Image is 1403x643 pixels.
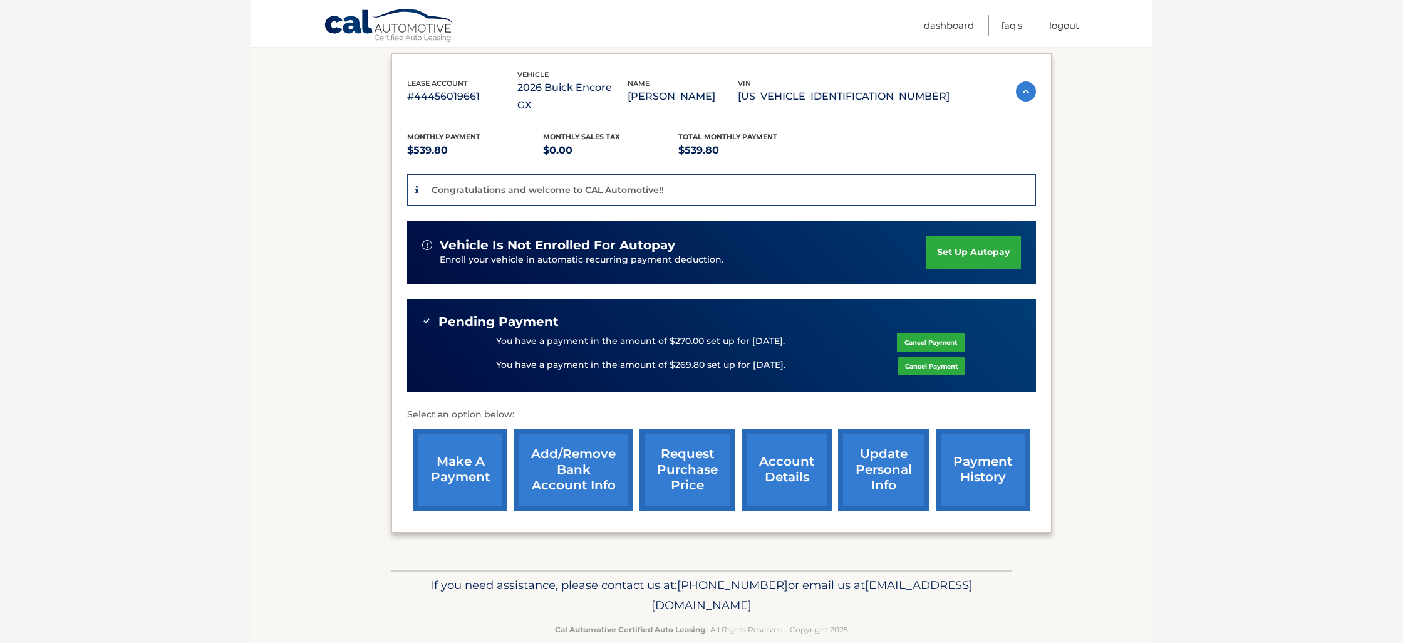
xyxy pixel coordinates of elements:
img: check-green.svg [422,316,431,325]
a: Add/Remove bank account info [514,429,633,511]
a: payment history [936,429,1030,511]
p: - All Rights Reserved - Copyright 2025 [400,623,1003,636]
a: request purchase price [639,429,735,511]
a: Cancel Payment [897,333,965,352]
p: #44456019661 [407,88,517,105]
p: You have a payment in the amount of $270.00 set up for [DATE]. [496,335,785,348]
p: [US_VEHICLE_IDENTIFICATION_NUMBER] [738,88,950,105]
span: vehicle is not enrolled for autopay [440,238,675,253]
p: Select an option below: [407,407,1036,422]
span: Total Monthly Payment [678,132,777,141]
a: Cancel Payment [898,357,965,375]
span: Pending Payment [438,314,559,330]
span: [PHONE_NUMBER] [677,578,788,592]
strong: Cal Automotive Certified Auto Leasing [555,625,705,634]
a: Logout [1049,15,1079,36]
p: $539.80 [407,142,543,159]
span: lease account [407,79,468,88]
p: If you need assistance, please contact us at: or email us at [400,575,1003,615]
img: accordion-active.svg [1016,81,1036,102]
p: $0.00 [543,142,679,159]
a: Cal Automotive [324,8,455,44]
p: You have a payment in the amount of $269.80 set up for [DATE]. [496,358,785,372]
a: account details [742,429,832,511]
p: Enroll your vehicle in automatic recurring payment deduction. [440,253,926,267]
span: Monthly sales Tax [543,132,620,141]
a: update personal info [838,429,929,511]
p: $539.80 [678,142,814,159]
a: make a payment [413,429,507,511]
span: vin [738,79,751,88]
a: Dashboard [924,15,974,36]
span: name [628,79,650,88]
span: vehicle [517,70,549,79]
p: [PERSON_NAME] [628,88,738,105]
img: alert-white.svg [422,240,432,250]
a: set up autopay [926,236,1021,269]
span: Monthly Payment [407,132,480,141]
p: Congratulations and welcome to CAL Automotive!! [432,184,664,196]
p: 2026 Buick Encore GX [517,79,628,114]
a: FAQ's [1001,15,1022,36]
